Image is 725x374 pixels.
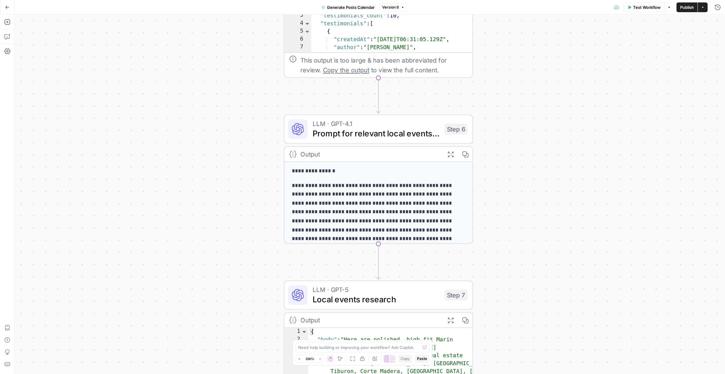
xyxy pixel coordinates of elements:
[680,4,694,10] span: Publish
[318,2,378,12] button: Generate Posts Calendar
[382,5,399,10] span: Version 6
[624,2,664,12] button: Test Workflow
[401,356,410,361] span: Copy
[327,4,375,10] span: Generate Posts Calendar
[285,328,308,336] div: 1
[300,315,440,325] div: Output
[301,328,308,336] span: Toggle code folding, rows 1 through 3
[285,20,311,28] div: 4
[285,52,311,131] div: 8
[300,55,468,75] div: This output is too large & has been abbreviated for review. to view the full content.
[313,293,440,305] span: Local events research
[285,28,311,36] div: 5
[323,66,369,74] span: Copy the output
[379,3,407,11] button: Version 6
[377,244,380,279] g: Edge from step_6 to step_7
[313,127,440,139] span: Prompt for relevant local events research
[444,124,468,135] div: Step 6
[313,119,440,128] span: LLM · GPT-4.1
[285,12,311,20] div: 3
[285,36,311,44] div: 6
[306,356,314,361] span: 200%
[633,4,661,10] span: Test Workflow
[285,44,311,52] div: 7
[304,20,311,28] span: Toggle code folding, rows 4 through 15
[417,356,427,361] span: Paste
[377,78,380,113] g: Edge from step_9 to step_6
[398,355,412,363] button: Copy
[415,355,430,363] button: Paste
[300,149,440,159] div: Output
[676,2,698,12] button: Publish
[313,285,440,294] span: LLM · GPT-5
[444,289,468,300] div: Step 7
[304,28,311,36] span: Toggle code folding, rows 5 through 9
